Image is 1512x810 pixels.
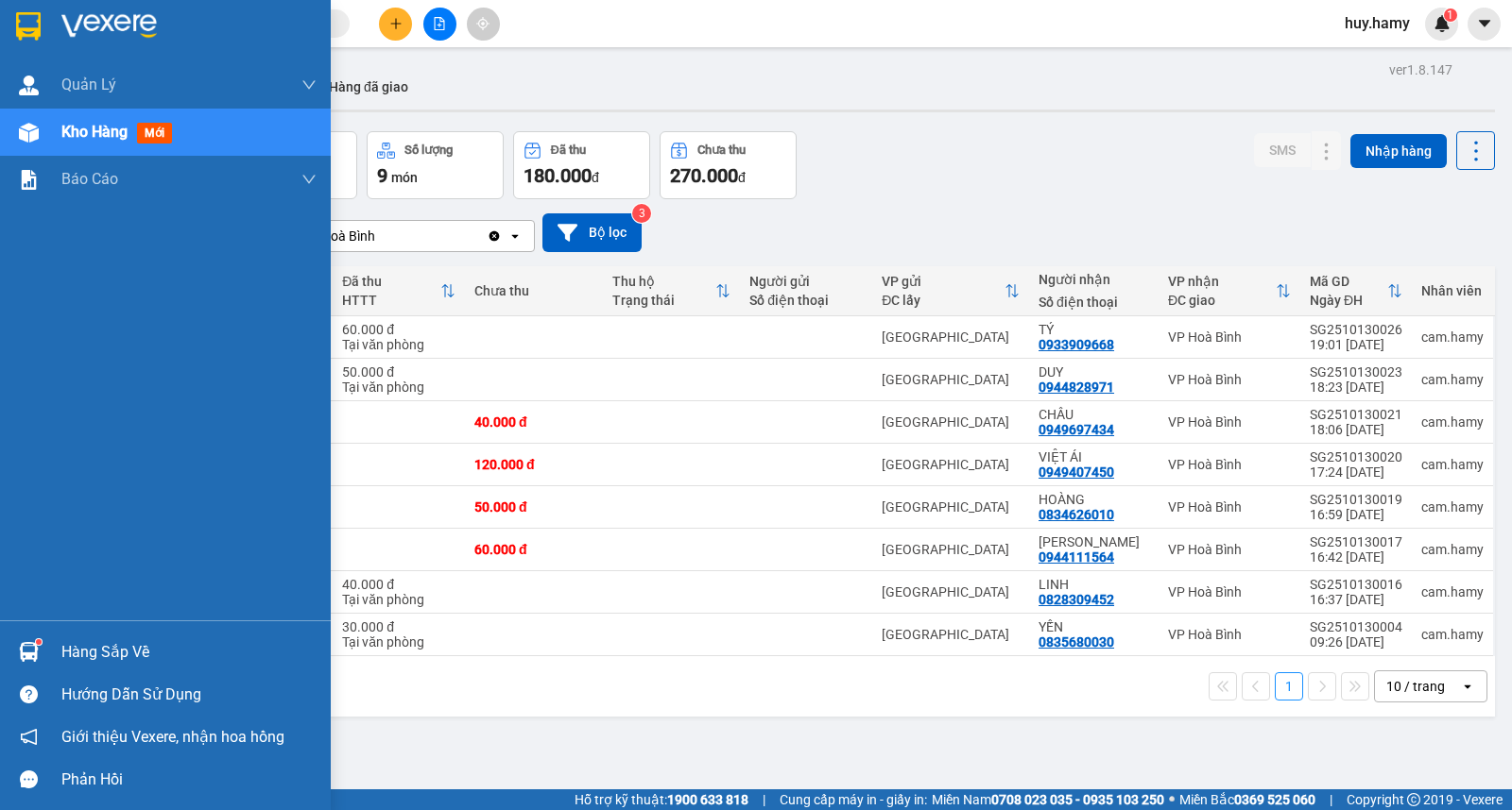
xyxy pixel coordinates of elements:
div: cam.hamy [1421,329,1484,345]
span: Miền Bắc [1179,789,1315,810]
span: Cung cấp máy in - giấy in: [780,789,927,810]
div: 0944828971 [1039,380,1114,395]
span: 270.000 [670,164,738,187]
div: 40.000 đ [474,414,593,430]
span: | [763,789,765,810]
span: caret-down [1476,15,1493,32]
div: 16:59 [DATE] [1310,507,1402,522]
div: Tại văn phòng [342,337,455,352]
div: VP Hoà Bình [1168,329,1291,345]
strong: 0708 023 035 - 0935 103 250 [991,792,1164,807]
div: Ngày ĐH [1310,293,1387,308]
div: 09:26 [DATE] [1310,634,1402,650]
sup: 1 [1444,8,1457,22]
div: VIỆT ÁI [1039,449,1149,464]
div: [GEOGRAPHIC_DATA] [882,457,1020,472]
div: VP Hoà Bình [1168,542,1291,557]
div: 0834626010 [1039,507,1114,522]
th: Toggle SortBy [333,266,465,316]
div: cam.hamy [1421,584,1484,599]
div: SG2510130004 [1310,619,1402,634]
svg: open [507,228,523,244]
button: plus [379,8,412,41]
div: VP Hoà Bình [1168,627,1291,642]
div: 0949697434 [1039,422,1114,437]
div: Người gửi [749,274,863,289]
div: 10 / trang [1386,677,1445,696]
div: 120.000 đ [474,457,593,472]
div: 0949407450 [1039,464,1114,480]
div: SG2510130017 [1310,534,1402,549]
div: SG2510130023 [1310,364,1402,380]
div: 16:37 [DATE] [1310,592,1402,607]
div: Thu hộ [612,274,716,289]
div: cam.hamy [1421,627,1484,642]
svg: Clear value [487,228,502,244]
div: Chưa thu [474,283,593,298]
div: [GEOGRAPHIC_DATA] [882,499,1020,515]
span: 9 [377,164,387,187]
img: warehouse-icon [19,642,39,662]
span: Báo cáo [61,167,118,191]
div: [GEOGRAPHIC_DATA] [882,414,1020,430]
div: 19:01 [DATE] [1310,337,1402,352]
div: ĐC giao [1168,293,1276,308]
th: Toggle SortBy [603,266,741,316]
span: 1 [1447,8,1453,22]
span: đ [738,170,746,185]
span: huy.hamy [1330,11,1425,35]
div: VP nhận [1168,274,1276,289]
div: [GEOGRAPHIC_DATA] [882,584,1020,599]
div: Người nhận [1039,272,1149,287]
div: Tại văn phòng [342,592,455,607]
div: Số điện thoại [1039,295,1149,310]
div: 0828309452 [1039,592,1114,607]
div: DUY [1039,364,1149,380]
div: 60.000 đ [342,322,455,337]
div: SG2510130019 [1310,492,1402,507]
strong: 1900 633 818 [667,792,748,807]
div: TÝ [1039,322,1149,337]
div: ver 1.8.147 [1389,59,1452,80]
button: Nhập hàng [1350,134,1447,168]
div: 0944111564 [1039,549,1114,565]
span: | [1330,789,1332,810]
div: [GEOGRAPHIC_DATA] [882,627,1020,642]
div: [GEOGRAPHIC_DATA] [882,329,1020,345]
div: LINH [1039,577,1149,592]
div: 18:06 [DATE] [1310,422,1402,437]
div: cam.hamy [1421,457,1484,472]
div: Đã thu [551,143,586,157]
span: file-add [433,17,446,30]
div: Trạng thái [612,293,716,308]
span: question-circle [20,685,38,703]
th: Toggle SortBy [872,266,1029,316]
img: logo-vxr [16,12,41,41]
div: cam.hamy [1421,499,1484,515]
button: 1 [1275,672,1303,700]
span: Quản Lý [61,73,116,96]
div: CHÂU [1039,407,1149,422]
div: Phản hồi [61,766,317,794]
span: Hỗ trợ kỹ thuật: [575,789,748,810]
img: solution-icon [19,170,39,190]
div: [GEOGRAPHIC_DATA] [882,372,1020,387]
div: KIM LONG [1039,534,1149,549]
div: 50.000 đ [474,499,593,515]
button: file-add [423,8,456,41]
div: 0835680030 [1039,634,1114,650]
sup: 3 [632,204,651,223]
div: ĐC lấy [882,293,1005,308]
div: Số điện thoại [749,293,863,308]
span: Kho hàng [61,123,128,141]
div: 17:24 [DATE] [1310,464,1402,480]
div: 30.000 đ [342,619,455,634]
span: plus [389,17,403,30]
span: Miền Nam [932,789,1164,810]
div: VP Hoà Bình [1168,414,1291,430]
div: cam.hamy [1421,414,1484,430]
div: Tại văn phòng [342,380,455,395]
strong: 0369 525 060 [1234,792,1315,807]
span: down [301,172,317,187]
span: Giới thiệu Vexere, nhận hoa hồng [61,725,284,749]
